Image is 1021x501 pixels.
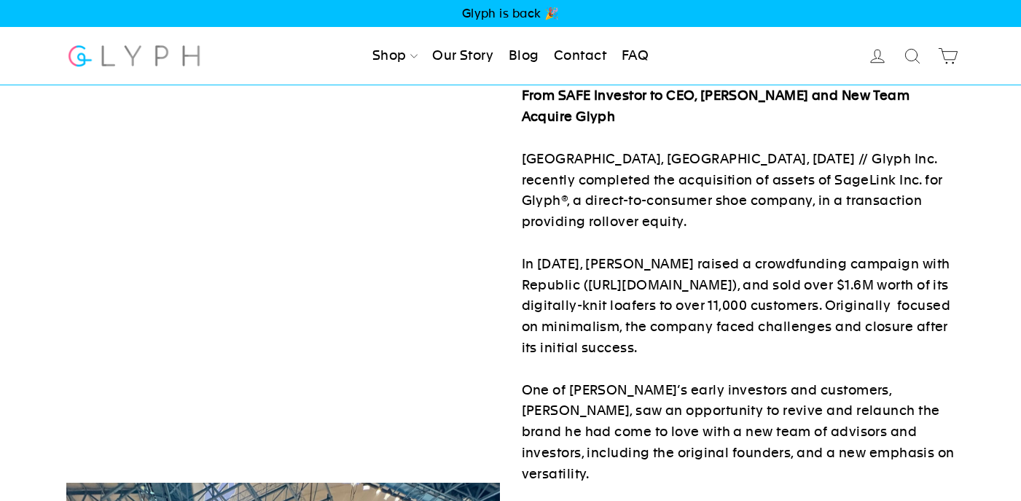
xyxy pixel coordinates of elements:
ul: Primary [367,40,654,72]
a: Blog [503,40,545,72]
a: Contact [548,40,612,72]
strong: From SAFE Investor to CEO, [PERSON_NAME] and New Team Acquire Glyph [522,88,910,124]
a: Shop [367,40,423,72]
a: Our Story [426,40,499,72]
img: Glyph [66,36,203,75]
a: FAQ [616,40,654,72]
